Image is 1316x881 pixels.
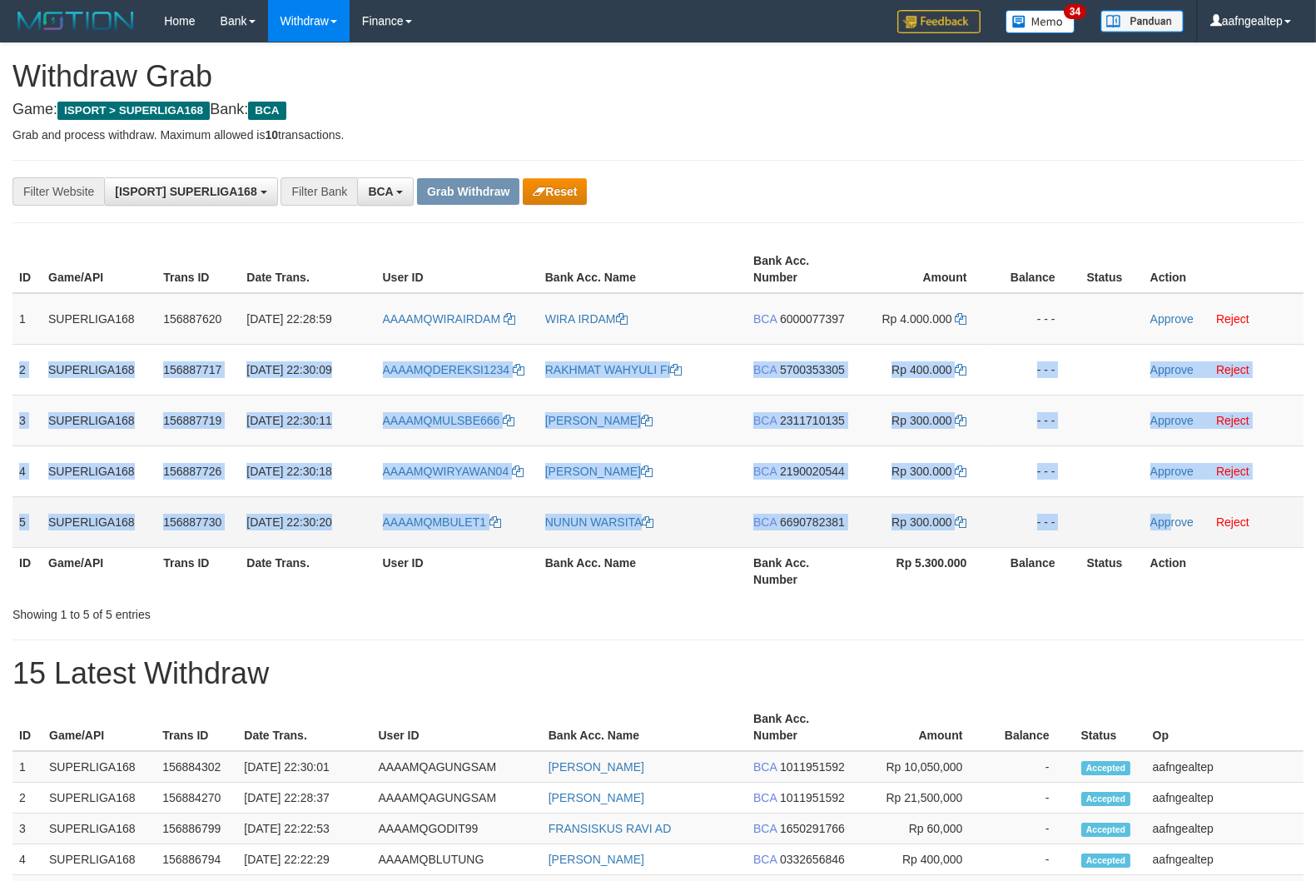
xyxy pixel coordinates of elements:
[545,465,653,478] a: [PERSON_NAME]
[955,363,966,376] a: Copy 400000 to clipboard
[163,312,221,326] span: 156887620
[12,344,42,395] td: 2
[891,414,951,427] span: Rp 300.000
[747,704,857,751] th: Bank Acc. Number
[42,783,156,814] td: SUPERLIGA168
[42,496,156,547] td: SUPERLIGA168
[897,10,981,33] img: Feedback.jpg
[857,704,987,751] th: Amount
[246,414,331,427] span: [DATE] 22:30:11
[987,704,1074,751] th: Balance
[246,515,331,529] span: [DATE] 22:30:20
[12,293,42,345] td: 1
[991,246,1080,293] th: Balance
[1216,465,1249,478] a: Reject
[372,783,542,814] td: AAAAMQAGUNGSAM
[383,414,500,427] span: AAAAMQMULSBE666
[1081,761,1131,775] span: Accepted
[156,246,240,293] th: Trans ID
[987,751,1074,783] td: -
[237,783,371,814] td: [DATE] 22:28:37
[265,128,278,142] strong: 10
[115,185,256,198] span: [ISPORT] SUPERLIGA168
[1100,10,1184,32] img: panduan.png
[858,547,991,595] th: Rp 5.300.000
[12,496,42,547] td: 5
[1144,246,1304,293] th: Action
[987,814,1074,844] td: -
[42,395,156,445] td: SUPERLIGA168
[753,414,777,427] span: BCA
[857,751,987,783] td: Rp 10,050,000
[372,844,542,875] td: AAAAMQBLUTUNG
[163,465,221,478] span: 156887726
[156,751,237,783] td: 156884302
[237,814,371,844] td: [DATE] 22:22:53
[12,8,139,33] img: MOTION_logo.png
[383,465,509,478] span: AAAAMQWIRYAWAN04
[42,293,156,345] td: SUPERLIGA168
[991,344,1080,395] td: - - -
[12,600,536,623] div: Showing 1 to 5 of 5 entries
[104,177,277,206] button: [ISPORT] SUPERLIGA168
[383,515,486,529] span: AAAAMQMBULET1
[42,751,156,783] td: SUPERLIGA168
[42,704,156,751] th: Game/API
[12,547,42,595] th: ID
[12,704,42,751] th: ID
[383,363,510,376] span: AAAAMQDEREKSI1234
[882,312,952,326] span: Rp 4.000.000
[12,751,42,783] td: 1
[539,547,747,595] th: Bank Acc. Name
[753,760,777,774] span: BCA
[57,102,210,120] span: ISPORT > SUPERLIGA168
[12,127,1304,143] p: Grab and process withdraw. Maximum allowed is transactions.
[1150,312,1194,326] a: Approve
[42,844,156,875] td: SUPERLIGA168
[383,312,515,326] a: AAAAMQWIRAIRDAM
[955,515,966,529] a: Copy 300000 to clipboard
[780,515,845,529] span: Copy 6690782381 to clipboard
[753,363,777,376] span: BCA
[42,246,156,293] th: Game/API
[891,515,951,529] span: Rp 300.000
[383,465,524,478] a: AAAAMQWIRYAWAN04
[12,60,1304,93] h1: Withdraw Grab
[163,414,221,427] span: 156887719
[545,312,628,326] a: WIRA IRDAM
[376,246,539,293] th: User ID
[1150,363,1194,376] a: Approve
[955,312,966,326] a: Copy 4000000 to clipboard
[780,791,845,804] span: Copy 1011951592 to clipboard
[163,515,221,529] span: 156887730
[1081,854,1131,868] span: Accepted
[991,395,1080,445] td: - - -
[539,246,747,293] th: Bank Acc. Name
[237,751,371,783] td: [DATE] 22:30:01
[383,414,515,427] a: AAAAMQMULSBE666
[1146,783,1304,814] td: aafngealtep
[753,312,777,326] span: BCA
[42,814,156,844] td: SUPERLIGA168
[12,102,1304,118] h4: Game: Bank:
[1150,465,1194,478] a: Approve
[987,844,1074,875] td: -
[12,814,42,844] td: 3
[1150,515,1194,529] a: Approve
[156,547,240,595] th: Trans ID
[1150,414,1194,427] a: Approve
[156,844,237,875] td: 156886794
[240,547,375,595] th: Date Trans.
[1216,515,1249,529] a: Reject
[991,547,1080,595] th: Balance
[753,465,777,478] span: BCA
[372,704,542,751] th: User ID
[12,445,42,496] td: 4
[545,414,653,427] a: [PERSON_NAME]
[246,363,331,376] span: [DATE] 22:30:09
[281,177,357,206] div: Filter Bank
[780,822,845,835] span: Copy 1650291766 to clipboard
[955,465,966,478] a: Copy 300000 to clipboard
[780,363,845,376] span: Copy 5700353305 to clipboard
[1081,792,1131,806] span: Accepted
